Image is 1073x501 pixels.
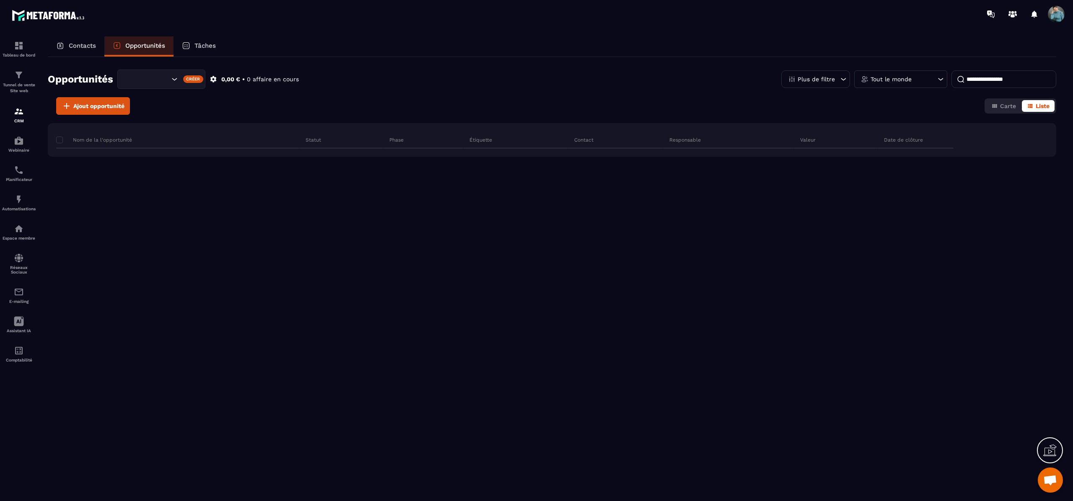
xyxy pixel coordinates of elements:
p: Contacts [69,42,96,49]
img: social-network [14,253,24,263]
span: Carte [1000,103,1016,109]
p: Comptabilité [2,358,36,362]
a: Assistant IA [2,310,36,339]
p: • [242,75,245,83]
a: accountantaccountantComptabilité [2,339,36,369]
img: scheduler [14,165,24,175]
p: Opportunités [125,42,165,49]
h2: Opportunités [48,71,113,88]
a: schedulerschedulerPlanificateur [2,159,36,188]
p: 0 affaire en cours [247,75,299,83]
p: Contact [574,137,594,143]
a: Opportunités [104,36,174,57]
div: Créer [183,75,204,83]
p: Phase [389,137,404,143]
span: Ajout opportunité [73,102,124,110]
a: social-networksocial-networkRéseaux Sociaux [2,247,36,281]
a: Contacts [48,36,104,57]
a: automationsautomationsEspace membre [2,217,36,247]
p: Nom de la l'opportunité [56,137,132,143]
p: Tunnel de vente Site web [2,82,36,94]
img: logo [12,8,87,23]
p: Espace membre [2,236,36,240]
p: Assistant IA [2,328,36,333]
p: Statut [306,137,321,143]
a: emailemailE-mailing [2,281,36,310]
img: formation [14,70,24,80]
button: Ajout opportunité [56,97,130,115]
button: Liste [1022,100,1055,112]
p: 0,00 € [221,75,240,83]
p: Étiquette [469,137,492,143]
p: CRM [2,119,36,123]
p: Tâches [194,42,216,49]
a: automationsautomationsWebinaire [2,129,36,159]
p: Plus de filtre [798,76,835,82]
p: Tout le monde [871,76,912,82]
div: Search for option [117,70,205,89]
p: Automatisations [2,207,36,211]
span: Liste [1036,103,1050,109]
a: formationformationCRM [2,100,36,129]
img: automations [14,136,24,146]
p: Planificateur [2,177,36,182]
a: formationformationTableau de bord [2,34,36,64]
p: Réseaux Sociaux [2,265,36,274]
p: Tableau de bord [2,53,36,57]
p: Responsable [669,137,701,143]
button: Carte [986,100,1021,112]
p: Date de clôture [884,137,923,143]
a: automationsautomationsAutomatisations [2,188,36,217]
img: accountant [14,346,24,356]
a: Tâches [174,36,224,57]
div: Ouvrir le chat [1038,467,1063,493]
p: Valeur [800,137,816,143]
img: automations [14,224,24,234]
p: E-mailing [2,299,36,304]
img: formation [14,41,24,51]
a: formationformationTunnel de vente Site web [2,64,36,100]
input: Search for option [125,75,169,84]
p: Webinaire [2,148,36,152]
img: formation [14,106,24,116]
img: automations [14,194,24,204]
img: email [14,287,24,297]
